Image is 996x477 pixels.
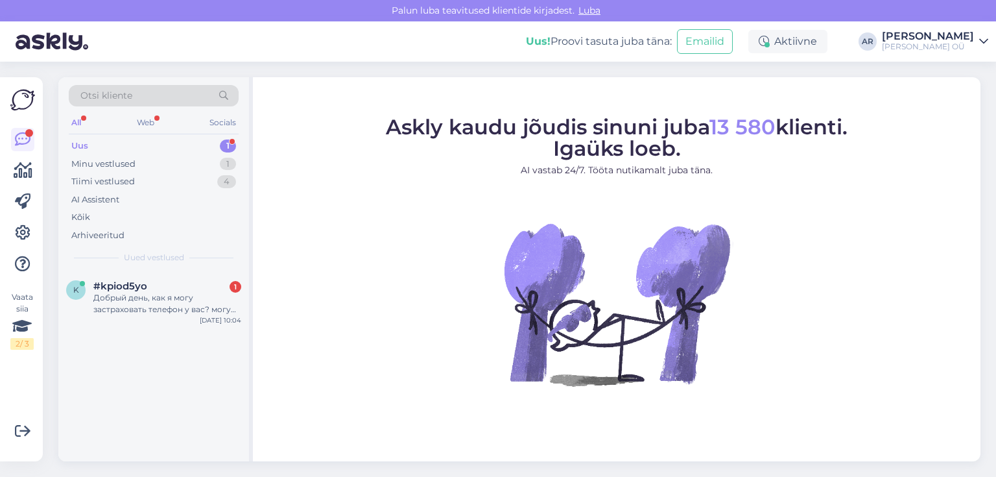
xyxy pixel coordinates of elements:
[207,114,239,131] div: Socials
[200,315,241,325] div: [DATE] 10:04
[10,88,35,112] img: Askly Logo
[386,163,848,177] p: AI vastab 24/7. Tööta nutikamalt juba täna.
[882,42,974,52] div: [PERSON_NAME] OÜ
[220,158,236,171] div: 1
[677,29,733,54] button: Emailid
[575,5,604,16] span: Luba
[93,280,147,292] span: #kpiod5yo
[71,158,136,171] div: Minu vestlused
[526,35,551,47] b: Uus!
[10,338,34,350] div: 2 / 3
[526,34,672,49] div: Proovi tasuta juba täna:
[124,252,184,263] span: Uued vestlused
[859,32,877,51] div: AR
[69,114,84,131] div: All
[73,285,79,295] span: k
[709,114,776,139] span: 13 580
[134,114,157,131] div: Web
[217,175,236,188] div: 4
[71,140,88,153] div: Uus
[71,229,124,242] div: Arhiveeritud
[80,89,132,103] span: Otsi kliente
[220,140,236,153] div: 1
[386,114,848,160] span: Askly kaudu jõudis sinuni juba klienti. Igaüks loeb.
[500,187,733,421] img: No Chat active
[882,31,988,52] a: [PERSON_NAME][PERSON_NAME] OÜ
[882,31,974,42] div: [PERSON_NAME]
[71,193,119,206] div: AI Assistent
[71,211,90,224] div: Kõik
[10,291,34,350] div: Vaata siia
[93,292,241,315] div: Добрый день, как я могу застраховать телефон у вас? могу ли сразу купить страховку?
[71,175,135,188] div: Tiimi vestlused
[748,30,827,53] div: Aktiivne
[230,281,241,293] div: 1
